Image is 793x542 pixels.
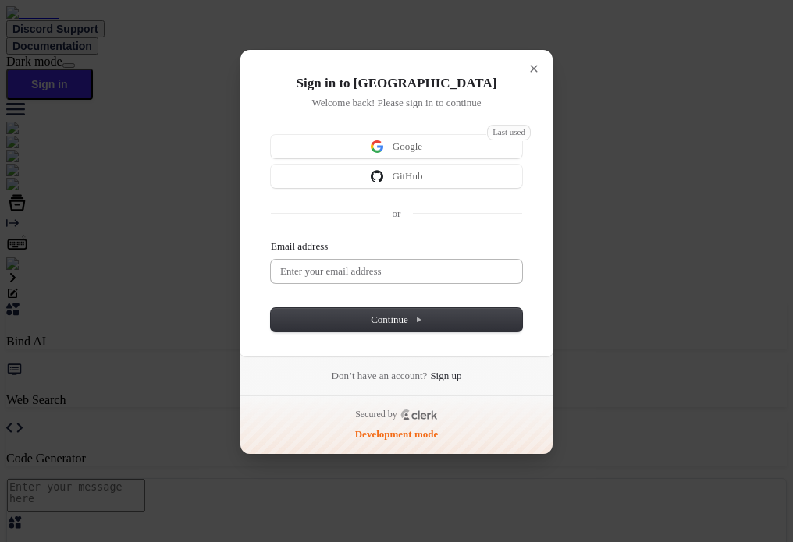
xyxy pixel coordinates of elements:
p: Secured by [355,409,397,421]
span: Don’t have an account? [332,369,428,383]
span: Google [393,140,422,154]
img: Sign in with Google [371,140,383,153]
button: Sign in with GitHubGitHub [271,165,522,188]
span: GitHub [393,169,423,183]
button: Continue [271,308,522,331]
h1: Sign in to [GEOGRAPHIC_DATA] [271,74,522,93]
a: Sign up [430,369,461,383]
p: or [393,207,401,221]
input: Enter your email address [271,260,522,283]
button: Close modal [521,55,547,82]
button: Last usedSign in with GoogleGoogle [271,135,522,158]
a: Clerk logo [400,409,438,420]
p: Development mode [355,427,439,441]
label: Email address [271,239,328,253]
img: Sign in with GitHub [371,170,383,182]
span: Continue [371,313,422,327]
p: Welcome back! Please sign in to continue [271,96,522,110]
